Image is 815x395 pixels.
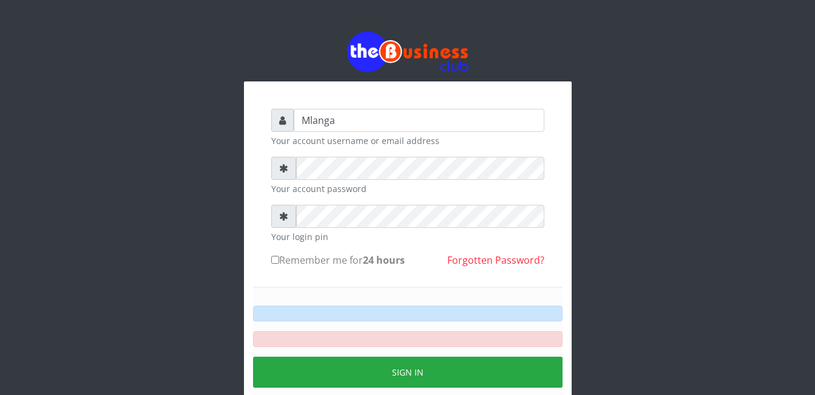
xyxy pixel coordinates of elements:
[271,230,544,243] small: Your login pin
[294,109,544,132] input: Username or email address
[271,182,544,195] small: Your account password
[363,253,405,267] b: 24 hours
[271,256,279,264] input: Remember me for24 hours
[271,253,405,267] label: Remember me for
[447,253,544,267] a: Forgotten Password?
[271,134,544,147] small: Your account username or email address
[253,357,563,388] button: Sign in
